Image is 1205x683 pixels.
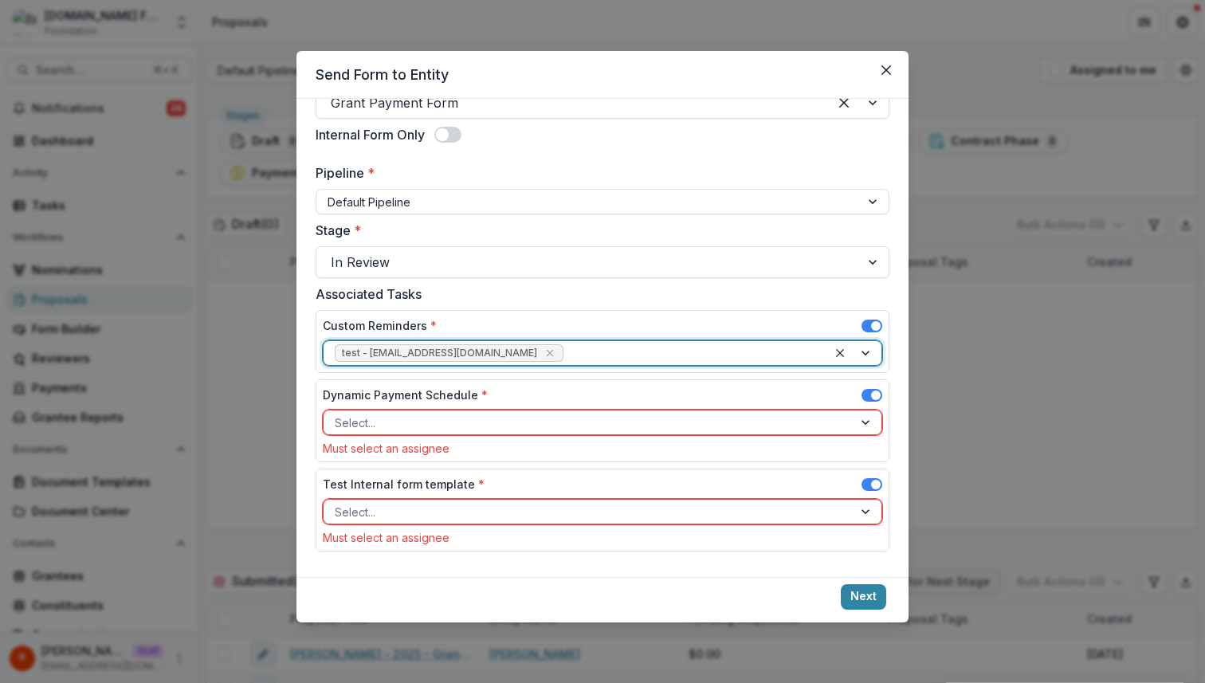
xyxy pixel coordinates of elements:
[296,51,909,99] header: Send Form to Entity
[831,90,857,116] div: Clear selected options
[873,57,899,83] button: Close
[323,387,488,403] label: Dynamic Payment Schedule
[342,347,537,359] span: test - [EMAIL_ADDRESS][DOMAIN_NAME]
[323,531,882,544] div: Must select an assignee
[323,476,485,493] label: Test Internal form template
[316,285,880,304] label: Associated Tasks
[323,317,437,334] label: Custom Reminders
[316,125,425,144] label: Internal Form Only
[323,442,882,455] div: Must select an assignee
[542,345,558,361] div: Remove test - raj+1@trytemelio.com
[841,584,886,610] button: Next
[316,163,880,183] label: Pipeline
[316,221,880,240] label: Stage
[830,343,850,363] div: Clear selected options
